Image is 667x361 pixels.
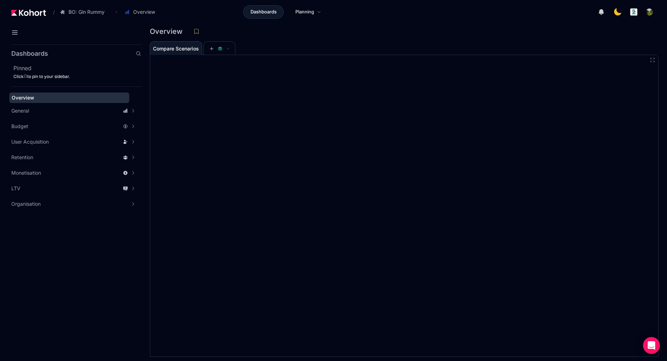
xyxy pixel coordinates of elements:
[47,8,55,16] span: /
[11,138,49,145] span: User Acquisition
[13,64,141,72] h2: Pinned
[11,107,29,114] span: General
[150,28,187,35] h3: Overview
[11,50,48,57] h2: Dashboards
[133,8,155,16] span: Overview
[11,185,20,192] span: LTV
[69,8,105,16] span: BO: Gin Rummy
[288,5,329,19] a: Planning
[11,123,28,130] span: Budget
[295,8,314,16] span: Planning
[650,57,655,63] button: Fullscreen
[11,10,46,16] img: Kohort logo
[250,8,277,16] span: Dashboards
[243,5,284,19] a: Dashboards
[114,9,119,15] span: ›
[121,6,163,18] button: Overview
[643,337,660,354] div: Open Intercom Messenger
[12,95,34,101] span: Overview
[13,74,141,79] div: Click to pin to your sidebar.
[11,154,33,161] span: Retention
[11,200,41,207] span: Organisation
[11,169,41,176] span: Monetisation
[9,92,129,103] a: Overview
[56,6,112,18] button: BO: Gin Rummy
[153,46,199,51] span: Compare Scenarios
[630,8,637,16] img: logo_logo_images_1_20240607072359498299_20240828135028712857.jpeg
